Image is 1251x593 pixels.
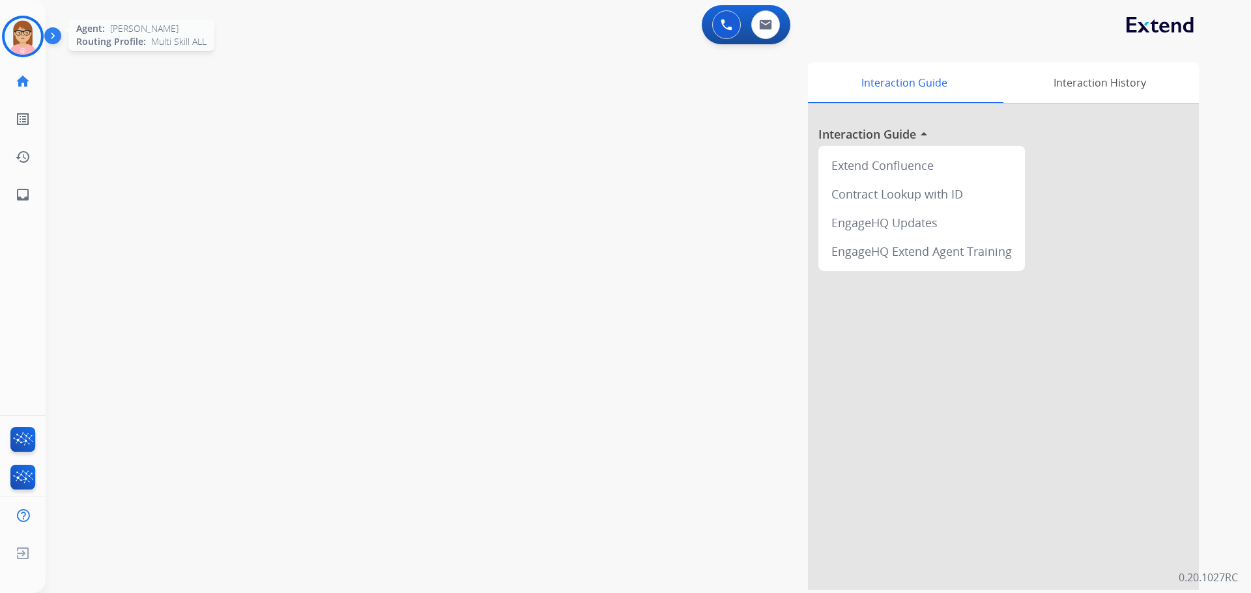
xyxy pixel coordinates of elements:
[15,149,31,165] mat-icon: history
[15,187,31,202] mat-icon: inbox
[76,35,146,48] span: Routing Profile:
[15,111,31,127] mat-icon: list_alt
[110,22,179,35] span: [PERSON_NAME]
[5,18,41,55] img: avatar
[15,74,31,89] mat-icon: home
[824,180,1020,208] div: Contract Lookup with ID
[1179,570,1238,585] p: 0.20.1027RC
[824,237,1020,266] div: EngageHQ Extend Agent Training
[1000,62,1199,103] div: Interaction History
[151,35,207,48] span: Multi Skill ALL
[808,62,1000,103] div: Interaction Guide
[824,208,1020,237] div: EngageHQ Updates
[76,22,105,35] span: Agent:
[824,151,1020,180] div: Extend Confluence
